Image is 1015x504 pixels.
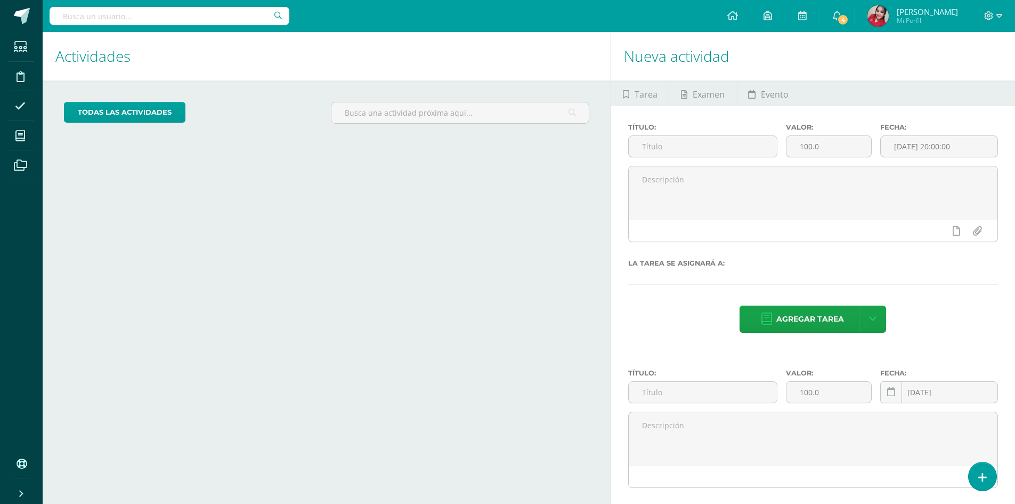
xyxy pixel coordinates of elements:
[897,16,958,25] span: Mi Perfil
[624,32,1002,81] h1: Nueva actividad
[867,5,889,27] img: 7d5728306d4f34f18592e85ee44997c6.png
[786,369,872,377] label: Valor:
[786,136,872,157] input: Puntos máximos
[786,382,872,403] input: Puntos máximos
[897,6,958,17] span: [PERSON_NAME]
[837,14,849,26] span: 4
[50,7,289,25] input: Busca un usuario...
[736,81,800,106] a: Evento
[693,82,725,107] span: Examen
[628,259,998,267] label: La tarea se asignará a:
[628,369,777,377] label: Título:
[64,102,185,123] a: todas las Actividades
[881,136,997,157] input: Fecha de entrega
[880,123,998,131] label: Fecha:
[611,81,669,106] a: Tarea
[628,123,777,131] label: Título:
[880,369,998,377] label: Fecha:
[786,123,872,131] label: Valor:
[629,382,777,403] input: Título
[669,81,736,106] a: Examen
[629,136,777,157] input: Título
[776,306,844,332] span: Agregar tarea
[55,32,598,81] h1: Actividades
[761,82,789,107] span: Evento
[331,102,589,123] input: Busca una actividad próxima aquí...
[881,382,997,403] input: Fecha de entrega
[635,82,657,107] span: Tarea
